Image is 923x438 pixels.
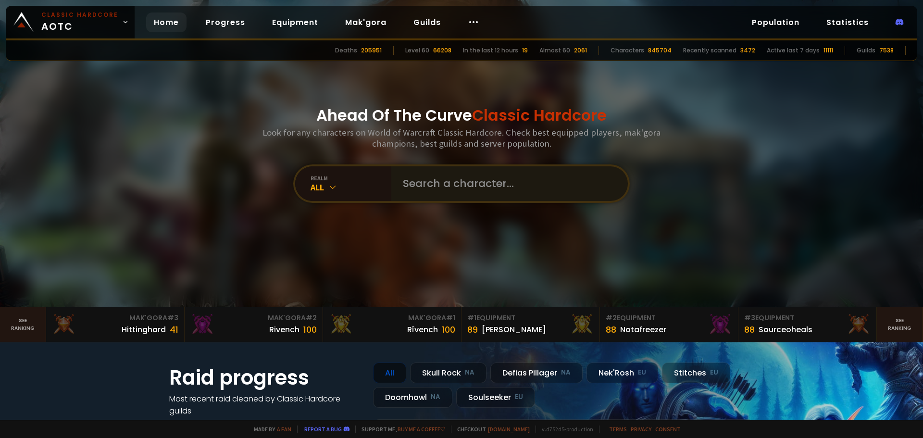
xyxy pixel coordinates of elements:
[264,13,326,32] a: Equipment
[744,313,871,323] div: Equipment
[738,307,877,342] a: #3Equipment88Sourceoheals
[170,323,178,336] div: 41
[600,307,738,342] a: #2Equipment88Notafreezer
[819,13,876,32] a: Statistics
[433,46,451,55] div: 66208
[397,166,616,201] input: Search a character...
[683,46,736,55] div: Recently scanned
[405,46,429,55] div: Level 60
[467,313,476,323] span: # 1
[655,425,681,433] a: Consent
[169,363,362,393] h1: Raid progress
[759,324,812,336] div: Sourceoheals
[740,46,755,55] div: 3472
[304,425,342,433] a: Report a bug
[442,323,455,336] div: 100
[461,307,600,342] a: #1Equipment89[PERSON_NAME]
[536,425,593,433] span: v. d752d5 - production
[269,324,299,336] div: Rivench
[329,313,455,323] div: Mak'Gora
[877,307,923,342] a: Seeranking
[744,323,755,336] div: 88
[311,175,391,182] div: realm
[744,13,807,32] a: Population
[167,313,178,323] span: # 3
[515,392,523,402] small: EU
[198,13,253,32] a: Progress
[648,46,672,55] div: 845704
[259,127,664,149] h3: Look for any characters on World of Warcraft Classic Hardcore. Check best equipped players, mak'g...
[323,307,461,342] a: Mak'Gora#1Rîvench100
[337,13,394,32] a: Mak'gora
[185,307,323,342] a: Mak'Gora#2Rivench100
[373,363,406,383] div: All
[373,387,452,408] div: Doomhowl
[561,368,571,377] small: NA
[406,13,449,32] a: Guilds
[662,363,730,383] div: Stitches
[306,313,317,323] span: # 2
[744,313,755,323] span: # 3
[482,324,546,336] div: [PERSON_NAME]
[6,6,135,38] a: Classic HardcoreAOTC
[574,46,587,55] div: 2061
[539,46,570,55] div: Almost 60
[398,425,445,433] a: Buy me a coffee
[467,313,594,323] div: Equipment
[586,363,658,383] div: Nek'Rosh
[456,387,535,408] div: Soulseeker
[311,182,391,193] div: All
[190,313,317,323] div: Mak'Gora
[606,323,616,336] div: 88
[451,425,530,433] span: Checkout
[823,46,833,55] div: 11111
[431,392,440,402] small: NA
[631,425,651,433] a: Privacy
[446,313,455,323] span: # 1
[606,313,732,323] div: Equipment
[46,307,185,342] a: Mak'Gora#3Hittinghard41
[335,46,357,55] div: Deaths
[169,393,362,417] h4: Most recent raid cleaned by Classic Hardcore guilds
[41,11,118,19] small: Classic Hardcore
[410,363,486,383] div: Skull Rock
[248,425,291,433] span: Made by
[857,46,875,55] div: Guilds
[169,417,232,428] a: See all progress
[303,323,317,336] div: 100
[710,368,718,377] small: EU
[488,425,530,433] a: [DOMAIN_NAME]
[146,13,187,32] a: Home
[463,46,518,55] div: In the last 12 hours
[361,46,382,55] div: 205951
[52,313,178,323] div: Mak'Gora
[355,425,445,433] span: Support me,
[638,368,646,377] small: EU
[465,368,474,377] small: NA
[277,425,291,433] a: a fan
[620,324,666,336] div: Notafreezer
[490,363,583,383] div: Defias Pillager
[522,46,528,55] div: 19
[407,324,438,336] div: Rîvench
[316,104,607,127] h1: Ahead Of The Curve
[41,11,118,34] span: AOTC
[767,46,820,55] div: Active last 7 days
[472,104,607,126] span: Classic Hardcore
[879,46,894,55] div: 7538
[122,324,166,336] div: Hittinghard
[609,425,627,433] a: Terms
[611,46,644,55] div: Characters
[606,313,617,323] span: # 2
[467,323,478,336] div: 89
